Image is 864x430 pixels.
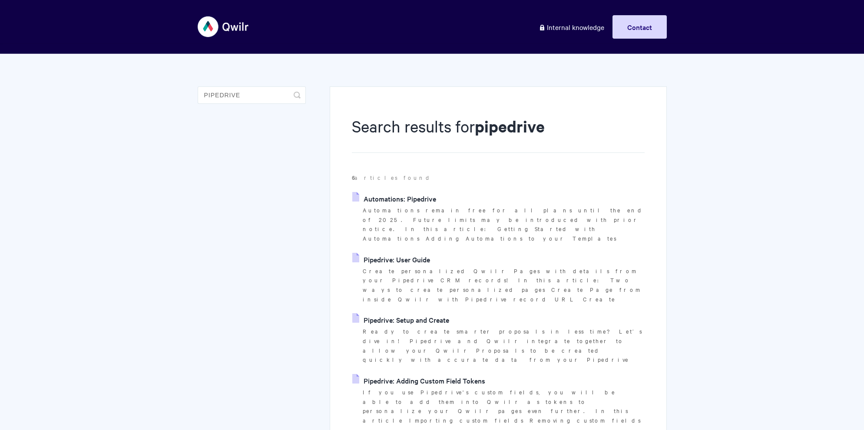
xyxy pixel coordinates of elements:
[352,192,436,205] a: Automations: Pipedrive
[532,15,611,39] a: Internal knowledge
[198,86,306,104] input: Search
[352,173,644,182] p: articles found
[352,115,644,153] h1: Search results for
[352,253,430,266] a: Pipedrive: User Guide
[475,116,545,137] strong: pipedrive
[363,387,644,425] p: If you use Pipedrive's custom fields, you will be able to add them into Qwilr as tokens to person...
[363,266,644,304] p: Create personalized Qwilr Pages with details from your Pipedrive CRM records! In this article: Tw...
[352,374,485,387] a: Pipedrive: Adding Custom Field Tokens
[363,205,644,243] p: Automations remain free for all plans until the end of 2025. Future limits may be introduced with...
[363,327,644,364] p: Ready to create smarter proposals in less time? Let’s dive in! Pipedrive and Qwilr integrate toge...
[352,173,354,182] strong: 6
[352,313,449,326] a: Pipedrive: Setup and Create
[198,10,249,43] img: Qwilr Help Center
[612,15,667,39] a: Contact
